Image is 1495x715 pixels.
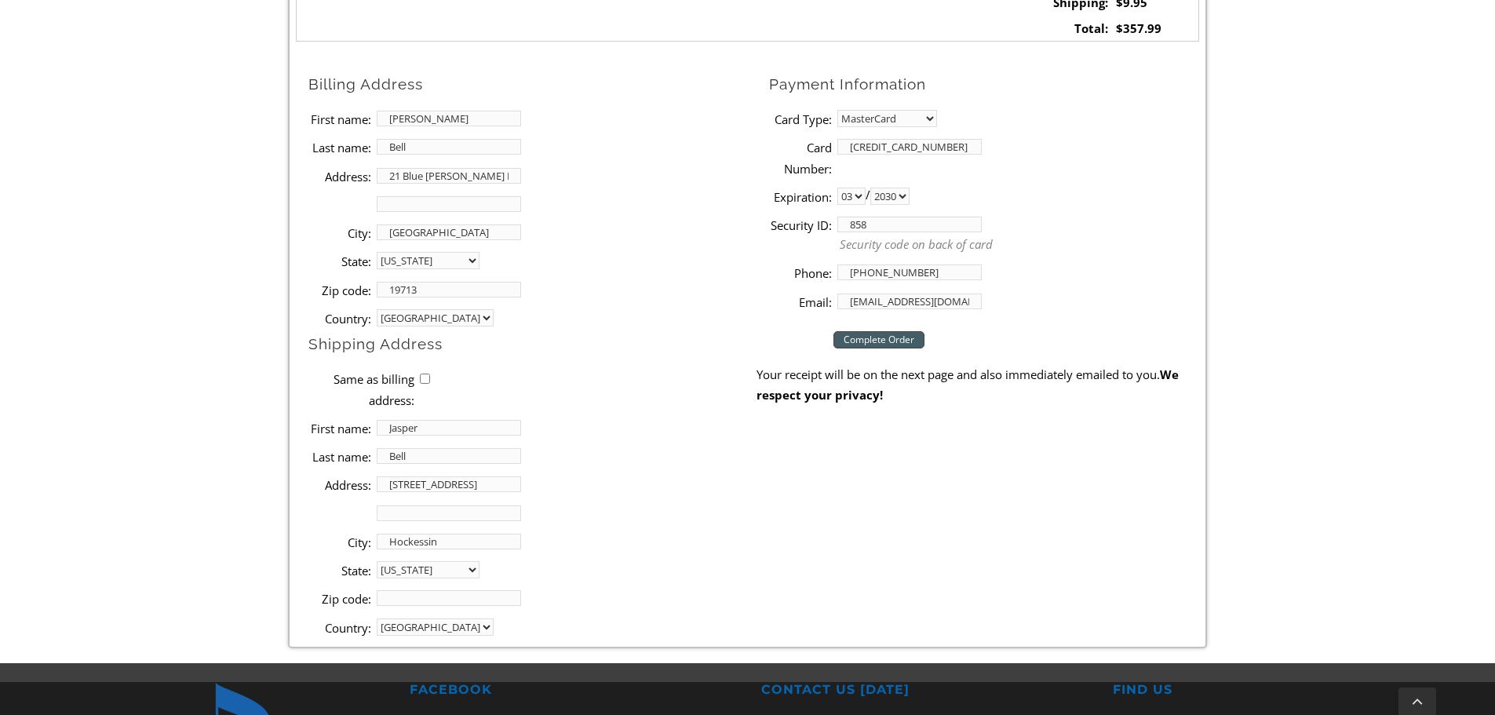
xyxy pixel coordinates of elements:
[1113,682,1437,699] h2: FIND US
[769,292,832,312] label: Email:
[308,137,371,158] label: Last name:
[308,560,371,581] label: State:
[308,475,371,495] label: Address:
[308,532,371,553] label: City:
[840,235,1199,254] p: Security code on back of card
[761,682,1085,699] h2: CONTACT US [DATE]
[308,280,371,301] label: Zip code:
[308,109,371,130] label: First name:
[377,252,479,269] select: State billing address
[377,309,494,326] select: country
[1112,16,1198,42] td: $357.99
[757,364,1199,406] p: Your receipt will be on the next page and also immediately emailed to you.
[769,182,1199,210] li: /
[769,263,832,283] label: Phone:
[308,589,371,609] label: Zip code:
[769,215,832,235] label: Security ID:
[308,308,371,329] label: Country:
[377,618,494,636] select: country
[308,166,371,187] label: Address:
[308,334,757,354] h2: Shipping Address
[769,109,832,130] label: Card Type:
[833,331,924,348] input: Complete Order
[308,447,371,467] label: Last name:
[410,682,734,699] h2: FACEBOOK
[308,251,371,272] label: State:
[308,75,757,94] h2: Billing Address
[769,75,1199,94] h2: Payment Information
[308,369,414,410] label: Same as billing address:
[308,223,371,243] label: City:
[769,137,832,179] label: Card Number:
[308,418,371,439] label: First name:
[1026,16,1113,42] td: Total:
[377,561,479,578] select: State shipping address
[769,187,832,207] label: Expiration:
[308,618,371,638] label: Country:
